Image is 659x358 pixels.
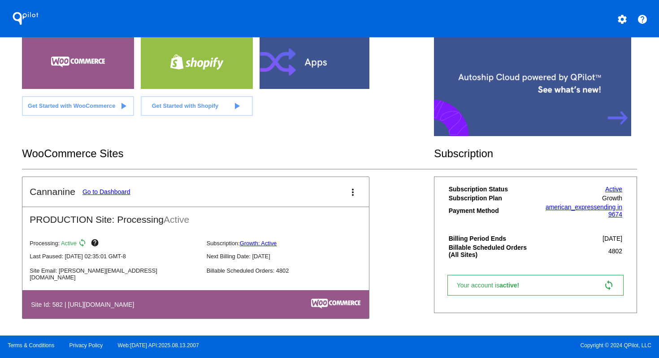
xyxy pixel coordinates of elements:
[22,96,134,116] a: Get Started with WooCommerce
[69,342,103,349] a: Privacy Policy
[8,342,54,349] a: Terms & Conditions
[617,14,628,25] mat-icon: settings
[448,203,536,218] th: Payment Method
[603,235,622,242] span: [DATE]
[30,267,199,281] p: Site Email: [PERSON_NAME][EMAIL_ADDRESS][DOMAIN_NAME]
[78,239,89,249] mat-icon: sync
[448,234,536,243] th: Billing Period Ends
[141,96,253,116] a: Get Started with Shopify
[337,342,651,349] span: Copyright © 2024 QPilot, LLC
[118,342,199,349] a: Web:[DATE] API:2025.08.13.2007
[603,280,614,291] mat-icon: sync
[231,101,242,111] mat-icon: play_arrow
[207,253,376,260] p: Next Billing Date: [DATE]
[91,239,101,249] mat-icon: help
[602,194,622,202] span: Growth
[605,186,622,193] a: Active
[637,14,648,25] mat-icon: help
[164,214,189,225] span: Active
[118,101,129,111] mat-icon: play_arrow
[8,9,43,27] h1: QPilot
[61,240,77,247] span: Active
[546,203,622,218] a: american_expressending in 9674
[240,240,277,247] a: Growth: Active
[448,243,536,259] th: Billable Scheduled Orders (All Sites)
[434,147,637,160] h2: Subscription
[30,239,199,249] p: Processing:
[448,194,536,202] th: Subscription Plan
[447,275,624,296] a: Your account isactive! sync
[207,240,376,247] p: Subscription:
[31,301,139,308] h4: Site Id: 582 | [URL][DOMAIN_NAME]
[499,282,524,289] span: active!
[30,186,75,197] h2: Cannanine
[608,248,622,255] span: 4802
[311,299,360,309] img: c53aa0e5-ae75-48aa-9bee-956650975ee5
[22,207,369,225] h2: PRODUCTION Site: Processing
[82,188,130,195] a: Go to Dashboard
[152,102,219,109] span: Get Started with Shopify
[457,282,529,289] span: Your account is
[207,267,376,274] p: Billable Scheduled Orders: 4802
[28,102,115,109] span: Get Started with WooCommerce
[30,253,199,260] p: Last Paused: [DATE] 02:35:01 GMT-8
[546,203,597,211] span: american_express
[347,187,358,198] mat-icon: more_vert
[22,147,434,160] h2: WooCommerce Sites
[448,185,536,193] th: Subscription Status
